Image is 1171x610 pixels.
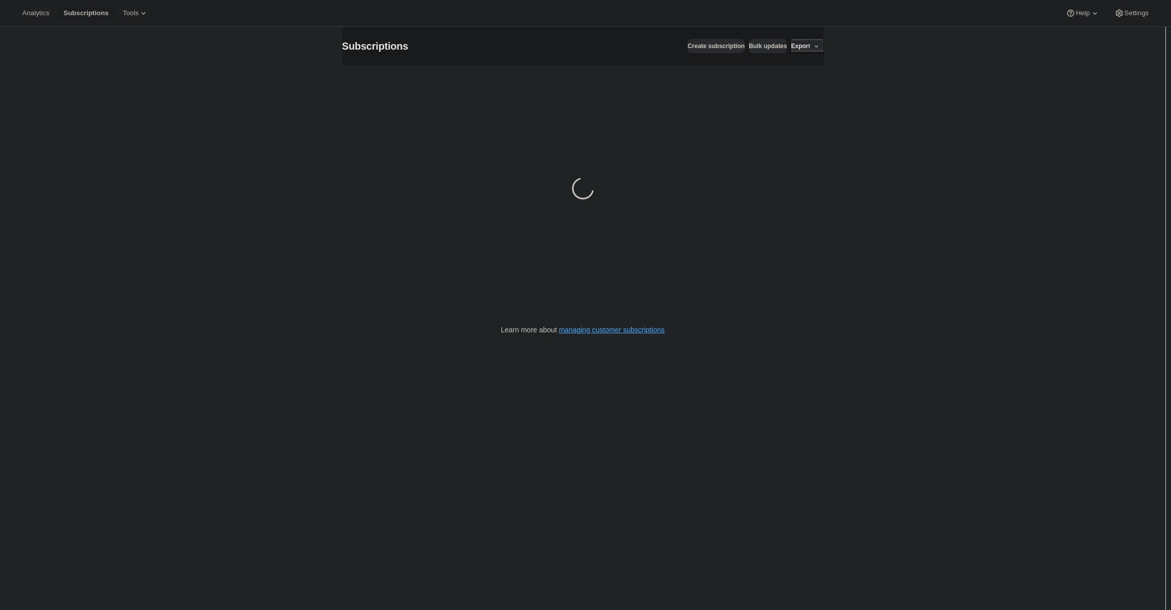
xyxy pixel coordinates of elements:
[16,6,55,20] button: Analytics
[687,39,745,53] button: Create subscription
[791,42,810,50] span: Export
[559,326,665,334] a: managing customer subscriptions
[1124,9,1149,17] span: Settings
[749,42,787,50] span: Bulk updates
[22,9,49,17] span: Analytics
[117,6,155,20] button: Tools
[63,9,108,17] span: Subscriptions
[791,39,810,53] button: Export
[123,9,138,17] span: Tools
[1108,6,1155,20] button: Settings
[501,325,665,335] p: Learn more about
[749,39,787,53] button: Bulk updates
[342,41,409,52] span: Subscriptions
[687,42,745,50] span: Create subscription
[1059,6,1106,20] button: Help
[57,6,115,20] button: Subscriptions
[1076,9,1089,17] span: Help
